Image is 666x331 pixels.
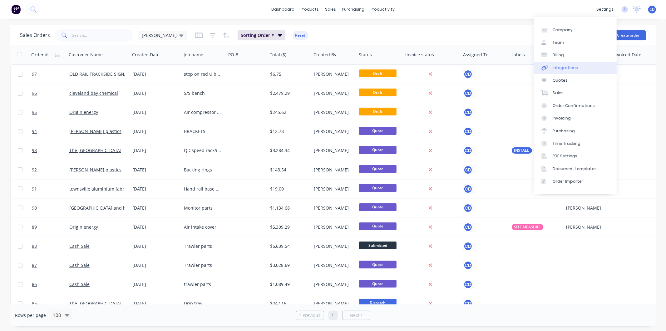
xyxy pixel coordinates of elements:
div: purchasing [339,5,368,14]
div: Air compressor feet covers [184,109,221,115]
div: productivity [368,5,398,14]
div: Labels [511,52,525,58]
a: The [GEOGRAPHIC_DATA] [69,147,121,153]
a: 91 [32,180,69,198]
div: Billing [553,52,564,58]
div: [DATE] [132,109,179,115]
div: [DATE] [132,90,179,96]
span: 97 [32,71,37,77]
span: 90 [32,205,37,211]
button: CD [463,146,473,155]
div: Company [553,27,573,33]
button: Reset [293,31,308,40]
a: Time Tracking [534,137,617,150]
a: 94 [32,122,69,141]
span: Submitted [359,242,397,249]
div: Job name: [184,52,205,58]
div: Quotes [553,78,568,83]
span: [PERSON_NAME] [142,32,177,38]
div: Invoice status [405,52,434,58]
div: [PERSON_NAME] [314,186,352,192]
div: [DATE] [132,167,179,173]
span: 88 [32,243,37,249]
span: Next [350,312,359,318]
button: CD [463,242,473,251]
a: Previous page [296,312,324,318]
a: 95 [32,103,69,122]
a: Origin energy [69,224,98,230]
div: [PERSON_NAME] [314,281,352,288]
span: Draft [359,108,397,115]
div: $19.00 [270,186,307,192]
span: Quote [359,280,397,288]
div: Customer Name [69,52,103,58]
span: 93 [32,147,37,154]
div: [DATE] [132,243,179,249]
div: [PERSON_NAME] [314,109,352,115]
a: 89 [32,218,69,237]
span: Quote [359,203,397,211]
div: $6.75 [270,71,307,77]
div: S/S bench [184,90,221,96]
a: Order Importer [534,175,617,188]
a: The [GEOGRAPHIC_DATA] [69,300,121,306]
div: [PERSON_NAME] [314,224,352,230]
span: Quote [359,146,397,154]
button: CD [463,261,473,270]
div: [DATE] [132,224,179,230]
div: CD [463,89,473,98]
div: settings [593,5,617,14]
a: cleveland bay chemical [69,90,118,96]
a: Order Confirmations [534,99,617,112]
button: CD [463,165,473,175]
span: Draft [359,89,397,96]
a: Quotes [534,74,617,87]
div: [PERSON_NAME] [314,262,352,268]
span: Previous [303,312,320,318]
div: $245.62 [270,109,307,115]
button: CD [463,184,473,194]
div: QD speed rack/ice well [184,147,221,154]
div: Created Date [132,52,160,58]
span: Quote [359,127,397,135]
div: products [298,5,322,14]
a: 86 [32,275,69,294]
a: 87 [32,256,69,275]
a: dashboard [268,5,298,14]
div: $5,639.54 [270,243,307,249]
a: PDF Settings [534,150,617,162]
div: [PERSON_NAME] [566,205,606,211]
div: PDF Settings [553,153,577,159]
div: [PERSON_NAME] [314,167,352,173]
div: stop on red U brackets [184,71,221,77]
div: CD [463,203,473,213]
a: townsville aluminium fabrication [69,186,138,192]
div: Assigned To [463,52,488,58]
div: Invoiced Date [613,52,641,58]
span: 95 [32,109,37,115]
div: CD [463,222,473,232]
a: Origin energy [69,109,98,115]
div: Created By [313,52,336,58]
div: [DATE] [132,128,179,135]
div: Integrations [553,65,578,71]
a: 85 [32,294,69,313]
div: [PERSON_NAME] [314,300,352,307]
a: QLD RAIL TRACKSIDE SIGNALS DEPOT [69,71,147,77]
div: $1,134.68 [270,205,307,211]
div: Trawler parts [184,243,221,249]
span: 94 [32,128,37,135]
div: $5,309.29 [270,224,307,230]
div: Drip tray [184,300,221,307]
div: [PERSON_NAME] [314,71,352,77]
span: Dispatch [359,299,397,307]
a: Document templates [534,163,617,175]
div: $143.54 [270,167,307,173]
div: Hand rail base plates [184,186,221,192]
div: Trawler parts [184,262,221,268]
a: Sales [534,87,617,99]
button: CD [463,299,473,308]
